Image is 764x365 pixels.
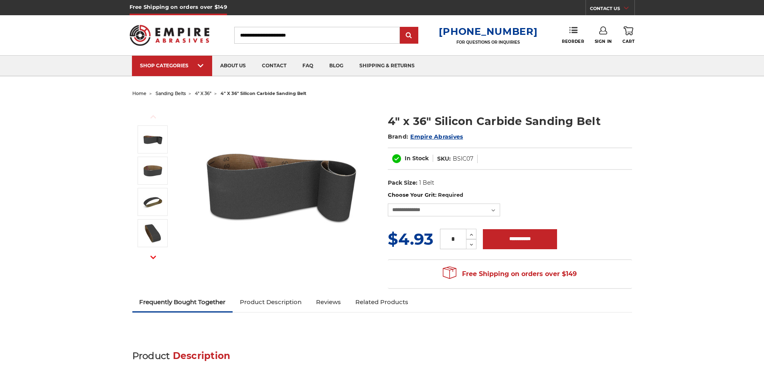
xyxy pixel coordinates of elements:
[156,91,186,96] a: sanding belts
[388,133,409,140] span: Brand:
[622,39,634,44] span: Cart
[195,91,211,96] a: 4" x 36"
[622,26,634,44] a: Cart
[439,26,537,37] a: [PHONE_NUMBER]
[439,40,537,45] p: FOR QUESTIONS OR INQUIRIES
[453,155,473,163] dd: BSIC07
[309,293,348,311] a: Reviews
[590,4,634,15] a: CONTACT US
[321,56,351,76] a: blog
[233,293,309,311] a: Product Description
[254,56,294,76] a: contact
[143,223,163,243] img: 4" x 36" - Silicon Carbide Sanding Belt
[405,155,429,162] span: In Stock
[438,192,463,198] small: Required
[144,108,163,125] button: Previous
[410,133,463,140] a: Empire Abrasives
[388,179,417,187] dt: Pack Size:
[201,105,361,265] img: 4" x 36" Silicon Carbide File Belt
[221,91,306,96] span: 4" x 36" silicon carbide sanding belt
[562,26,584,44] a: Reorder
[140,63,204,69] div: SHOP CATEGORIES
[388,229,434,249] span: $4.93
[401,28,417,44] input: Submit
[173,350,231,361] span: Description
[143,161,163,181] img: 4" x 36" Silicon Carbide Sanding Belt
[130,20,210,51] img: Empire Abrasives
[443,266,577,282] span: Free Shipping on orders over $149
[437,155,451,163] dt: SKU:
[143,192,163,212] img: 4" x 36" Sanding Belt SC
[348,293,415,311] a: Related Products
[388,191,632,199] label: Choose Your Grit:
[144,249,163,266] button: Next
[132,350,170,361] span: Product
[294,56,321,76] a: faq
[132,293,233,311] a: Frequently Bought Together
[419,179,434,187] dd: 1 Belt
[595,39,612,44] span: Sign In
[388,113,632,129] h1: 4" x 36" Silicon Carbide Sanding Belt
[212,56,254,76] a: about us
[351,56,423,76] a: shipping & returns
[562,39,584,44] span: Reorder
[143,129,163,149] img: 4" x 36" Silicon Carbide File Belt
[132,91,146,96] a: home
